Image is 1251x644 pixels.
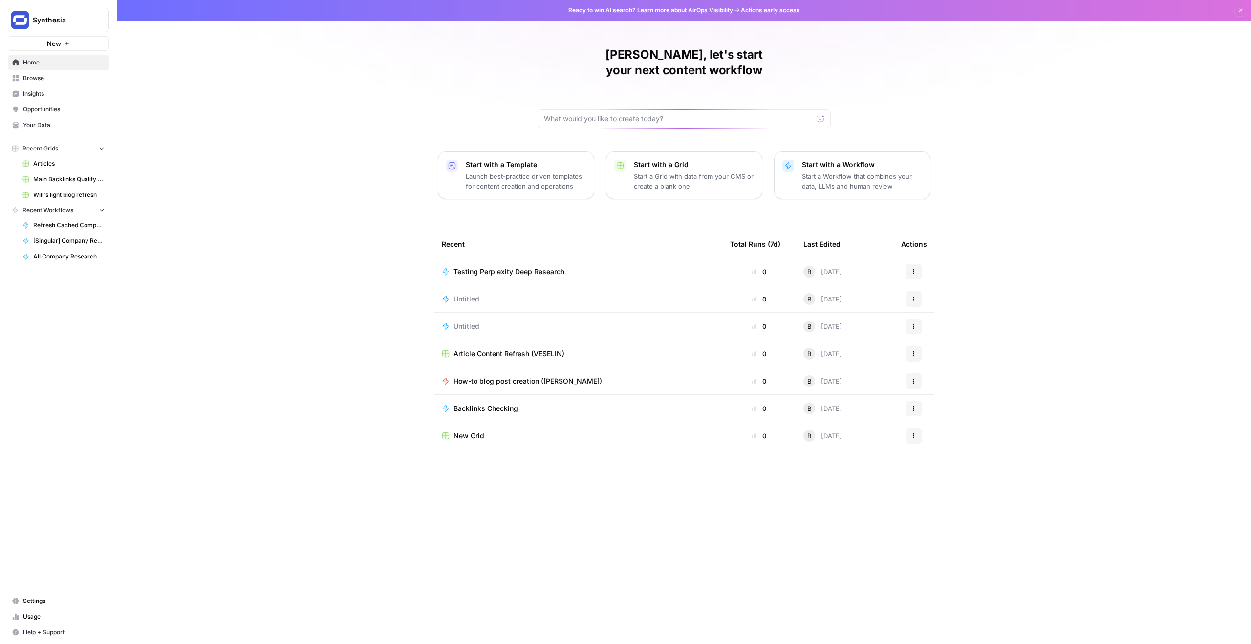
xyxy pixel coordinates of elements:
[807,404,812,413] span: B
[803,375,842,387] div: [DATE]
[741,6,800,15] span: Actions early access
[807,322,812,331] span: B
[23,628,105,637] span: Help + Support
[442,349,714,359] a: Article Content Refresh (VESELIN)
[18,187,109,203] a: Will's light blog refresh
[23,89,105,98] span: Insights
[803,348,842,360] div: [DATE]
[18,172,109,187] a: Main Backlinks Quality Checker - MAIN
[33,191,105,199] span: Will's light blog refresh
[8,624,109,640] button: Help + Support
[803,266,842,278] div: [DATE]
[803,430,842,442] div: [DATE]
[730,376,788,386] div: 0
[802,160,922,170] p: Start with a Workflow
[538,47,831,78] h1: [PERSON_NAME], let's start your next content workflow
[606,151,762,199] button: Start with a GridStart a Grid with data from your CMS or create a blank one
[730,349,788,359] div: 0
[23,597,105,605] span: Settings
[453,294,479,304] span: Untitled
[453,322,479,331] span: Untitled
[634,172,754,191] p: Start a Grid with data from your CMS or create a blank one
[33,252,105,261] span: All Company Research
[23,74,105,83] span: Browse
[466,172,586,191] p: Launch best-practice driven templates for content creation and operations
[11,11,29,29] img: Synthesia Logo
[8,593,109,609] a: Settings
[807,349,812,359] span: B
[803,403,842,414] div: [DATE]
[33,15,92,25] span: Synthesia
[453,267,564,277] span: Testing Perplexity Deep Research
[18,249,109,264] a: All Company Research
[23,612,105,621] span: Usage
[442,322,714,331] a: Untitled
[730,404,788,413] div: 0
[438,151,594,199] button: Start with a TemplateLaunch best-practice driven templates for content creation and operations
[8,36,109,51] button: New
[807,294,812,304] span: B
[33,221,105,230] span: Refresh Cached Company Research
[803,231,841,258] div: Last Edited
[442,267,714,277] a: Testing Perplexity Deep Research
[730,431,788,441] div: 0
[23,105,105,114] span: Opportunities
[901,231,927,258] div: Actions
[8,609,109,624] a: Usage
[634,160,754,170] p: Start with a Grid
[18,156,109,172] a: Articles
[803,321,842,332] div: [DATE]
[730,231,780,258] div: Total Runs (7d)
[442,431,714,441] a: New Grid
[22,144,58,153] span: Recent Grids
[803,293,842,305] div: [DATE]
[33,175,105,184] span: Main Backlinks Quality Checker - MAIN
[442,404,714,413] a: Backlinks Checking
[22,206,73,215] span: Recent Workflows
[442,294,714,304] a: Untitled
[807,267,812,277] span: B
[8,86,109,102] a: Insights
[453,376,602,386] span: How-to blog post creation ([PERSON_NAME])
[18,217,109,233] a: Refresh Cached Company Research
[730,267,788,277] div: 0
[453,431,484,441] span: New Grid
[18,233,109,249] a: [Singular] Company Research
[33,236,105,245] span: [Singular] Company Research
[453,404,518,413] span: Backlinks Checking
[453,349,564,359] span: Article Content Refresh (VESELIN)
[730,294,788,304] div: 0
[442,376,714,386] a: How-to blog post creation ([PERSON_NAME])
[23,121,105,129] span: Your Data
[637,6,669,14] a: Learn more
[23,58,105,67] span: Home
[466,160,586,170] p: Start with a Template
[544,114,813,124] input: What would you like to create today?
[33,159,105,168] span: Articles
[8,102,109,117] a: Opportunities
[774,151,930,199] button: Start with a WorkflowStart a Workflow that combines your data, LLMs and human review
[442,231,714,258] div: Recent
[802,172,922,191] p: Start a Workflow that combines your data, LLMs and human review
[568,6,733,15] span: Ready to win AI search? about AirOps Visibility
[807,431,812,441] span: B
[8,70,109,86] a: Browse
[730,322,788,331] div: 0
[47,39,61,48] span: New
[8,203,109,217] button: Recent Workflows
[807,376,812,386] span: B
[8,8,109,32] button: Workspace: Synthesia
[8,141,109,156] button: Recent Grids
[8,117,109,133] a: Your Data
[8,55,109,70] a: Home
